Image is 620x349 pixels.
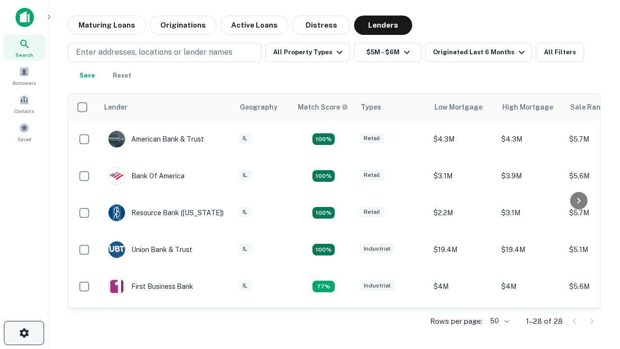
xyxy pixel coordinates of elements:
[108,130,204,148] div: American Bank & Trust
[360,206,384,218] div: Retail
[108,241,125,258] img: picture
[68,16,146,35] button: Maturing Loans
[572,240,620,287] iframe: Chat Widget
[502,101,553,113] div: High Mortgage
[536,43,584,62] button: All Filters
[312,244,335,255] div: Matching Properties: 4, hasApolloMatch: undefined
[17,135,31,143] span: Saved
[354,16,412,35] button: Lenders
[429,305,496,342] td: $3.9M
[486,314,511,328] div: 50
[15,8,34,27] img: capitalize-icon.png
[72,66,103,85] button: Save your search to get updates of matches that match your search criteria.
[108,278,193,295] div: First Business Bank
[150,16,217,35] button: Originations
[360,133,384,144] div: Retail
[496,121,564,158] td: $4.3M
[429,268,496,305] td: $4M
[312,170,335,182] div: Matching Properties: 4, hasApolloMatch: undefined
[239,243,251,254] div: IL
[496,158,564,194] td: $3.9M
[360,170,384,181] div: Retail
[292,94,355,121] th: Capitalize uses an advanced AI algorithm to match your search with the best lender. The match sco...
[3,119,46,145] a: Saved
[234,94,292,121] th: Geography
[298,102,348,112] div: Capitalize uses an advanced AI algorithm to match your search with the best lender. The match sco...
[429,158,496,194] td: $3.1M
[429,231,496,268] td: $19.4M
[355,94,429,121] th: Types
[430,316,482,327] p: Rows per page:
[425,43,532,62] button: Originated Last 6 Months
[265,43,350,62] button: All Property Types
[108,241,192,258] div: Union Bank & Trust
[360,280,395,291] div: Industrial
[108,131,125,147] img: picture
[104,101,127,113] div: Lender
[240,101,278,113] div: Geography
[107,66,138,85] button: Reset
[312,281,335,292] div: Matching Properties: 3, hasApolloMatch: undefined
[239,133,251,144] div: IL
[496,231,564,268] td: $19.4M
[3,34,46,61] a: Search
[108,204,224,222] div: Resource Bank ([US_STATE])
[13,79,36,87] span: Borrowers
[108,168,125,184] img: picture
[429,94,496,121] th: Low Mortgage
[15,107,34,115] span: Contacts
[68,43,262,62] button: Enter addresses, locations or lender names
[429,194,496,231] td: $2.2M
[98,94,234,121] th: Lender
[292,16,350,35] button: Distress
[220,16,288,35] button: Active Loans
[361,101,381,113] div: Types
[76,47,232,58] p: Enter addresses, locations or lender names
[360,243,395,254] div: Industrial
[239,206,251,218] div: IL
[312,133,335,145] div: Matching Properties: 7, hasApolloMatch: undefined
[239,280,251,291] div: IL
[434,101,482,113] div: Low Mortgage
[496,305,564,342] td: $4.2M
[526,316,563,327] p: 1–28 of 28
[3,91,46,117] a: Contacts
[429,121,496,158] td: $4.3M
[3,63,46,89] a: Borrowers
[354,43,421,62] button: $5M - $6M
[433,47,527,58] div: Originated Last 6 Months
[496,94,564,121] th: High Mortgage
[239,170,251,181] div: IL
[298,102,346,112] h6: Match Score
[312,207,335,219] div: Matching Properties: 4, hasApolloMatch: undefined
[496,268,564,305] td: $4M
[108,278,125,295] img: picture
[108,205,125,221] img: picture
[108,167,185,185] div: Bank Of America
[496,194,564,231] td: $3.1M
[15,51,33,59] span: Search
